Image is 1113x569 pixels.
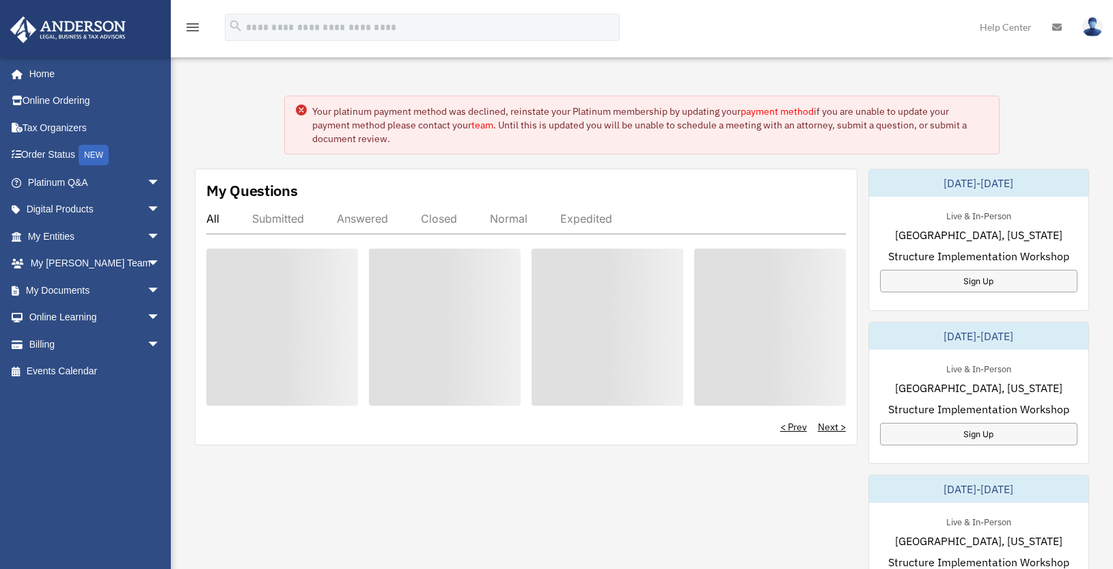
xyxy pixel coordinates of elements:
[10,250,181,277] a: My [PERSON_NAME] Teamarrow_drop_down
[471,119,493,131] a: team
[312,105,988,145] div: Your platinum payment method was declined, reinstate your Platinum membership by updating your if...
[10,87,181,115] a: Online Ordering
[888,248,1069,264] span: Structure Implementation Workshop
[880,270,1077,292] a: Sign Up
[10,358,181,385] a: Events Calendar
[206,212,219,225] div: All
[1082,17,1103,37] img: User Pic
[147,277,174,305] span: arrow_drop_down
[869,169,1088,197] div: [DATE]-[DATE]
[147,223,174,251] span: arrow_drop_down
[10,277,181,304] a: My Documentsarrow_drop_down
[6,16,130,43] img: Anderson Advisors Platinum Portal
[147,196,174,224] span: arrow_drop_down
[10,114,181,141] a: Tax Organizers
[895,227,1062,243] span: [GEOGRAPHIC_DATA], [US_STATE]
[184,19,201,36] i: menu
[869,475,1088,503] div: [DATE]-[DATE]
[880,423,1077,445] a: Sign Up
[79,145,109,165] div: NEW
[252,212,304,225] div: Submitted
[935,514,1022,528] div: Live & In-Person
[147,169,174,197] span: arrow_drop_down
[780,420,807,434] a: < Prev
[741,105,814,117] a: payment method
[184,24,201,36] a: menu
[10,196,181,223] a: Digital Productsarrow_drop_down
[560,212,612,225] div: Expedited
[147,250,174,278] span: arrow_drop_down
[888,401,1069,417] span: Structure Implementation Workshop
[10,223,181,250] a: My Entitiesarrow_drop_down
[490,212,527,225] div: Normal
[147,304,174,332] span: arrow_drop_down
[337,212,388,225] div: Answered
[10,141,181,169] a: Order StatusNEW
[935,361,1022,375] div: Live & In-Person
[10,60,174,87] a: Home
[10,169,181,196] a: Platinum Q&Aarrow_drop_down
[869,322,1088,350] div: [DATE]-[DATE]
[935,208,1022,222] div: Live & In-Person
[895,380,1062,396] span: [GEOGRAPHIC_DATA], [US_STATE]
[895,533,1062,549] span: [GEOGRAPHIC_DATA], [US_STATE]
[147,331,174,359] span: arrow_drop_down
[818,420,846,434] a: Next >
[10,304,181,331] a: Online Learningarrow_drop_down
[206,180,298,201] div: My Questions
[10,331,181,358] a: Billingarrow_drop_down
[228,18,243,33] i: search
[421,212,457,225] div: Closed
